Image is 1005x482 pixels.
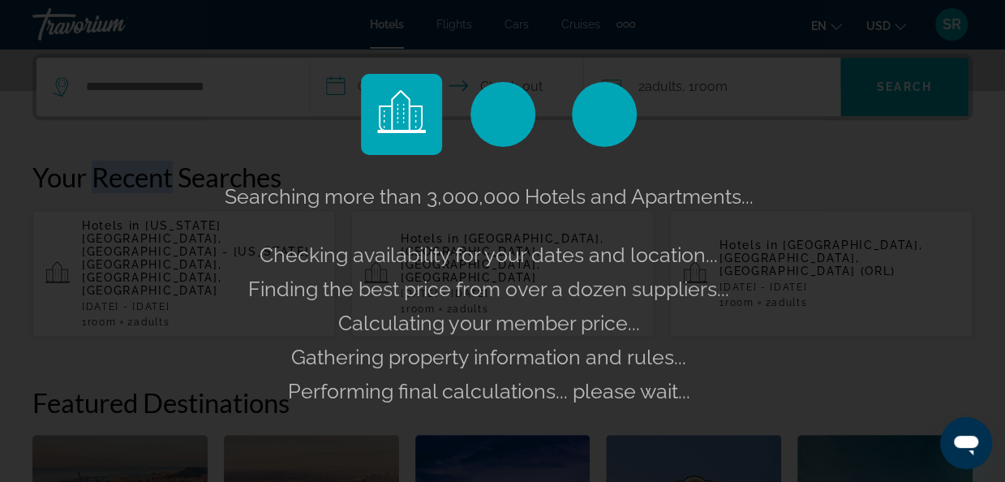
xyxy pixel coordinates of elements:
[260,243,718,267] span: Checking availability for your dates and location...
[291,345,686,369] span: Gathering property information and rules...
[940,417,992,469] iframe: Button to launch messaging window
[288,379,690,403] span: Performing final calculations... please wait...
[248,277,729,301] span: Finding the best price from over a dozen suppliers...
[338,311,640,335] span: Calculating your member price...
[225,184,754,209] span: Searching more than 3,000,000 Hotels and Apartments...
